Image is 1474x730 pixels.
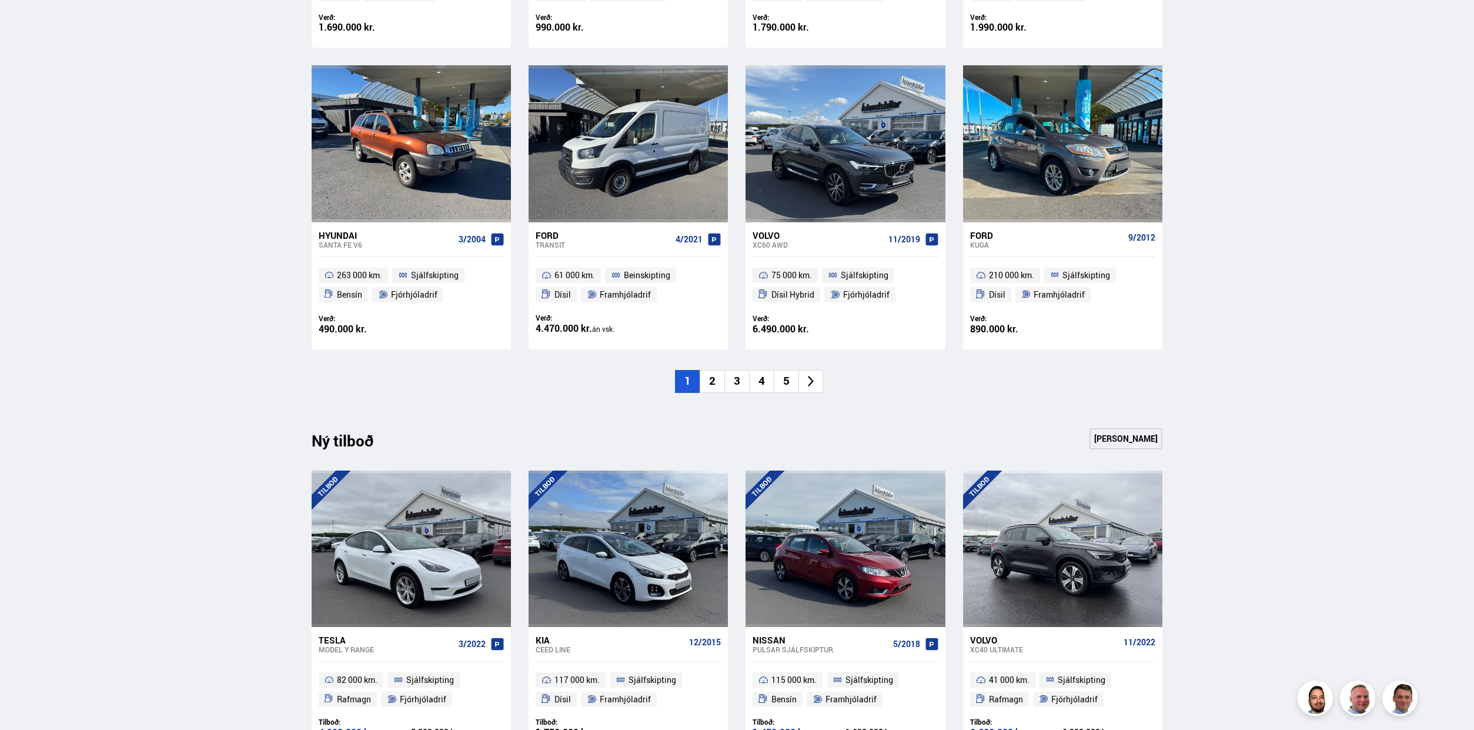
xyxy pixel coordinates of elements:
span: 82 000 km. [337,673,377,687]
div: Verð: [753,13,845,22]
div: Ford [536,230,671,241]
span: 3/2022 [459,639,486,649]
span: Bensín [337,288,362,302]
button: Opna LiveChat spjallviðmót [9,5,45,40]
div: Santa Fe V6 [319,241,454,249]
div: Verð: [536,314,629,322]
div: Verð: [970,314,1063,323]
span: Sjálfskipting [845,673,893,687]
span: Sjálfskipting [406,673,454,687]
div: 4.470.000 kr. [536,324,629,334]
div: Verð: [970,13,1063,22]
div: XC40 ULTIMATE [970,645,1119,654]
span: Sjálfskipting [629,673,676,687]
li: 2 [700,370,724,393]
span: 4/2021 [676,235,703,244]
span: Sjálfskipting [411,268,459,282]
div: Volvo [753,230,883,241]
span: 11/2022 [1124,638,1155,647]
div: Transit [536,241,671,249]
img: siFngHWaQ9KaOqBr.png [1342,682,1377,718]
div: Hyundai [319,230,454,241]
div: Verð: [536,13,629,22]
span: 115 000 km. [771,673,817,687]
span: Sjálfskipting [841,268,888,282]
span: Rafmagn [337,692,371,706]
span: 11/2019 [888,235,920,244]
span: án vsk. [592,324,614,334]
span: 117 000 km. [554,673,600,687]
li: 4 [749,370,774,393]
span: Framhjóladrif [825,692,877,706]
div: 1.690.000 kr. [319,22,412,32]
div: 6.490.000 kr. [753,324,845,334]
div: Model Y RANGE [319,645,454,654]
div: 1.790.000 kr. [753,22,845,32]
div: Nissan [753,635,888,645]
div: XC60 AWD [753,241,883,249]
img: FbJEzSuNWCJXmdc-.webp [1384,682,1419,718]
div: Tilboð: [970,718,1063,726]
div: 490.000 kr. [319,324,412,334]
div: Verð: [319,13,412,22]
span: Fjórhjóladrif [391,288,437,302]
span: Dísil [989,288,1005,302]
div: 1.990.000 kr. [970,22,1063,32]
span: 9/2012 [1128,233,1155,242]
a: Ford Kuga 9/2012 210 000 km. Sjálfskipting Dísil Framhjóladrif Verð: 890.000 kr. [963,222,1162,349]
span: Framhjóladrif [600,288,651,302]
span: Dísil [554,692,571,706]
li: 5 [774,370,798,393]
a: Volvo XC60 AWD 11/2019 75 000 km. Sjálfskipting Dísil Hybrid Fjórhjóladrif Verð: 6.490.000 kr. [746,222,945,349]
span: Rafmagn [989,692,1023,706]
span: Beinskipting [624,268,670,282]
a: Ford Transit 4/2021 61 000 km. Beinskipting Dísil Framhjóladrif Verð: 4.470.000 kr.án vsk. [529,222,728,349]
span: 210 000 km. [989,268,1034,282]
div: Tesla [319,635,454,645]
div: 990.000 kr. [536,22,629,32]
span: Dísil Hybrid [771,288,814,302]
div: Tilboð: [753,718,845,726]
li: 1 [675,370,700,393]
div: Ford [970,230,1124,241]
span: Bensín [771,692,797,706]
span: 41 000 km. [989,673,1030,687]
div: 890.000 kr. [970,324,1063,334]
div: Kia [536,635,684,645]
span: 3/2004 [459,235,486,244]
div: Kuga [970,241,1124,249]
span: 5/2018 [893,639,920,649]
span: Dísil [554,288,571,302]
a: Hyundai Santa Fe V6 3/2004 263 000 km. Sjálfskipting Bensín Fjórhjóladrif Verð: 490.000 kr. [312,222,511,349]
span: Fjórhjóladrif [843,288,890,302]
span: Sjálfskipting [1058,673,1105,687]
span: 61 000 km. [554,268,595,282]
div: Pulsar SJÁLFSKIPTUR [753,645,888,654]
span: 12/2015 [689,638,721,647]
span: Sjálfskipting [1062,268,1110,282]
div: Verð: [753,314,845,323]
a: [PERSON_NAME] [1089,428,1162,449]
span: Fjórhjóladrif [1051,692,1098,706]
span: 75 000 km. [771,268,812,282]
span: Fjórhjóladrif [400,692,446,706]
span: Framhjóladrif [1034,288,1085,302]
div: Tilboð: [536,718,629,726]
div: Verð: [319,314,412,323]
span: 263 000 km. [337,268,382,282]
div: Ceed LINE [536,645,684,654]
div: Volvo [970,635,1119,645]
img: nhp88E3Fdnt1Opn2.png [1299,682,1335,718]
div: Tilboð: [319,718,412,726]
span: Framhjóladrif [600,692,651,706]
div: Ný tilboð [312,432,394,456]
li: 3 [724,370,749,393]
